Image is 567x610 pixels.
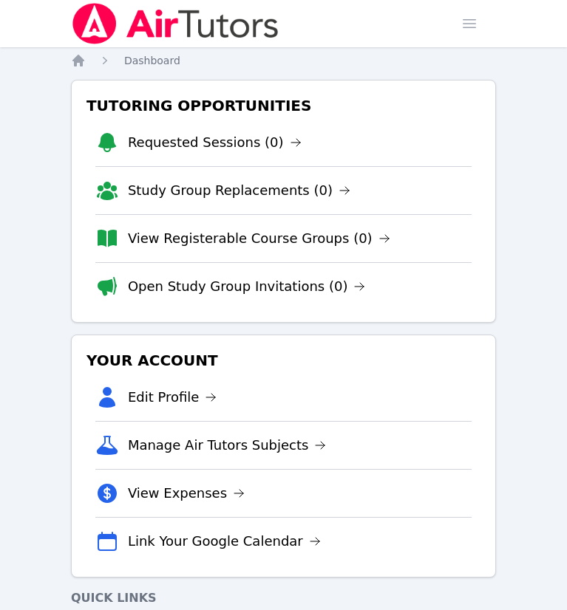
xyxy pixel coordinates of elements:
a: Manage Air Tutors Subjects [128,435,327,456]
h4: Quick Links [71,589,496,607]
a: Study Group Replacements (0) [128,180,350,201]
a: Requested Sessions (0) [128,132,302,153]
a: Open Study Group Invitations (0) [128,276,366,297]
a: Dashboard [124,53,180,68]
h3: Your Account [84,347,483,374]
h3: Tutoring Opportunities [84,92,483,119]
nav: Breadcrumb [71,53,496,68]
img: Air Tutors [71,3,280,44]
a: Edit Profile [128,387,217,408]
a: View Registerable Course Groups (0) [128,228,390,249]
a: Link Your Google Calendar [128,531,321,552]
a: View Expenses [128,483,245,504]
span: Dashboard [124,55,180,66]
